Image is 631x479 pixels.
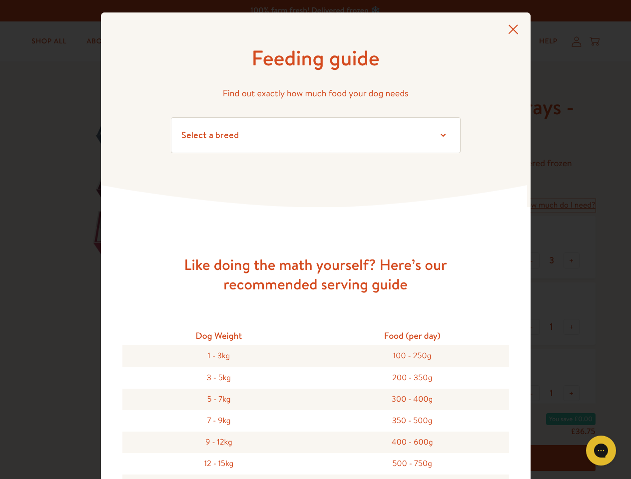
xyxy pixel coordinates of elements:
div: 3 - 5kg [122,367,316,389]
div: 1 - 3kg [122,345,316,367]
div: 9 - 12kg [122,432,316,453]
div: 100 - 250g [316,345,509,367]
div: 5 - 7kg [122,389,316,410]
div: 350 - 500g [316,410,509,432]
div: Food (per day) [316,326,509,345]
div: 200 - 350g [316,367,509,389]
div: 12 - 15kg [122,453,316,475]
div: 500 - 750g [316,453,509,475]
div: 400 - 600g [316,432,509,453]
h3: Like doing the math yourself? Here’s our recommended serving guide [156,255,476,294]
p: Find out exactly how much food your dog needs [171,86,461,101]
h1: Feeding guide [171,44,461,72]
div: 300 - 400g [316,389,509,410]
iframe: Gorgias live chat messenger [581,432,621,469]
div: Dog Weight [122,326,316,345]
div: 7 - 9kg [122,410,316,432]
